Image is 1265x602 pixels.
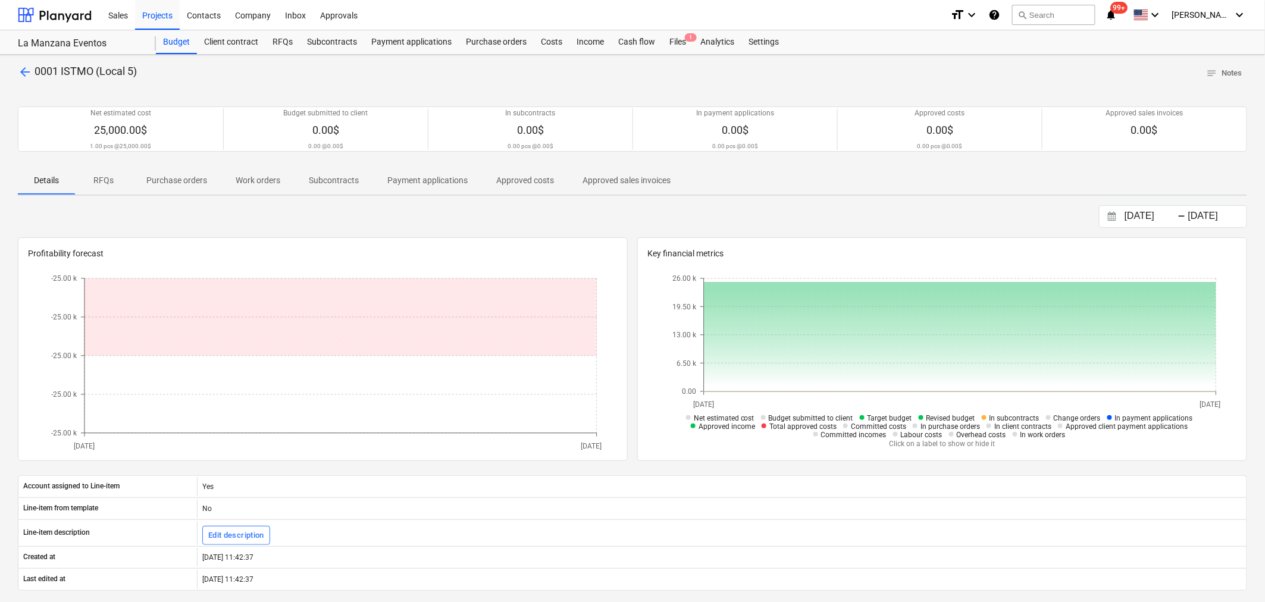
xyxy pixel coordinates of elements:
tspan: [DATE] [581,443,602,451]
p: RFQs [89,174,118,187]
tspan: [DATE] [74,443,95,451]
p: Line-item from template [23,503,98,513]
span: In work orders [1020,431,1066,439]
div: [DATE] 11:42:37 [197,570,1247,589]
tspan: 6.50 k [677,359,697,368]
a: Analytics [693,30,741,54]
p: In payment applications [696,108,774,118]
tspan: -25.00 k [51,390,77,399]
p: Details [32,174,61,187]
tspan: -25.00 k [51,313,77,321]
span: notes [1207,68,1217,79]
div: [DATE] 11:42:37 [197,548,1247,567]
span: Committed incomes [821,431,887,439]
p: Budget submitted to client [284,108,368,118]
p: 0.00 pcs @ 0.00$ [508,142,553,150]
a: Client contract [197,30,265,54]
tspan: 26.00 k [672,274,697,283]
button: Search [1012,5,1095,25]
p: Approved sales invoices [1106,108,1183,118]
p: Click on a label to show or hide it [668,439,1216,449]
span: 0.00$ [1131,124,1158,136]
p: Account assigned to Line-item [23,481,120,491]
div: Chat Widget [1205,545,1265,602]
a: Settings [741,30,786,54]
span: 99+ [1111,2,1128,14]
i: notifications [1105,8,1117,22]
span: Approved client payment applications [1066,422,1188,431]
button: Edit description [202,526,270,545]
p: Net estimated cost [90,108,151,118]
input: End Date [1186,208,1247,225]
i: Knowledge base [988,8,1000,22]
p: Payment applications [387,174,468,187]
div: Purchase orders [459,30,534,54]
span: Total approved costs [769,422,837,431]
p: Approved costs [915,108,965,118]
a: Budget [156,30,197,54]
span: 1 [685,33,697,42]
div: No [197,499,1247,518]
a: Income [569,30,611,54]
a: Payment applications [364,30,459,54]
p: 1.00 pcs @ 25,000.00$ [90,142,152,150]
tspan: 19.50 k [672,303,697,311]
span: Notes [1207,67,1242,80]
input: Start Date [1122,208,1183,225]
tspan: [DATE] [693,401,714,409]
div: Yes [197,477,1247,496]
p: Created at [23,552,55,562]
span: 0.00$ [517,124,544,136]
a: Subcontracts [300,30,364,54]
p: Purchase orders [146,174,207,187]
p: 0.00 @ 0.00$ [308,142,343,150]
a: Files1 [662,30,693,54]
span: 0.00$ [312,124,339,136]
span: Budget submitted to client [769,414,853,422]
div: Edit description [208,529,264,543]
span: [PERSON_NAME] [1172,10,1232,20]
a: RFQs [265,30,300,54]
p: Last edited at [23,574,65,584]
span: 0.00$ [722,124,749,136]
i: keyboard_arrow_down [965,8,979,22]
i: keyboard_arrow_down [1233,8,1247,22]
i: format_size [950,8,965,22]
span: 0.00$ [926,124,953,136]
p: Approved sales invoices [583,174,671,187]
span: Labour costs [901,431,943,439]
tspan: -25.00 k [51,352,77,360]
span: Committed costs [851,422,906,431]
p: Key financial metrics [647,247,1237,260]
a: Cash flow [611,30,662,54]
span: Change orders [1054,414,1101,422]
span: 25,000.00$ [95,124,148,136]
span: arrow_back [18,65,32,79]
a: Costs [534,30,569,54]
p: 0.00 pcs @ 0.00$ [712,142,758,150]
span: In purchase orders [920,422,980,431]
span: Revised budget [926,414,975,422]
button: Interact with the calendar and add the check-in date for your trip. [1102,210,1122,224]
tspan: 13.00 k [672,331,697,339]
span: Net estimated cost [694,414,754,422]
tspan: 0.00 [682,387,696,396]
tspan: [DATE] [1200,401,1221,409]
p: Approved costs [496,174,554,187]
p: Profitability forecast [28,247,618,260]
tspan: -25.00 k [51,274,77,283]
p: In subcontracts [506,108,556,118]
span: In subcontracts [990,414,1039,422]
span: Target budget [868,414,912,422]
span: Overhead costs [957,431,1006,439]
span: In client contracts [994,422,1051,431]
